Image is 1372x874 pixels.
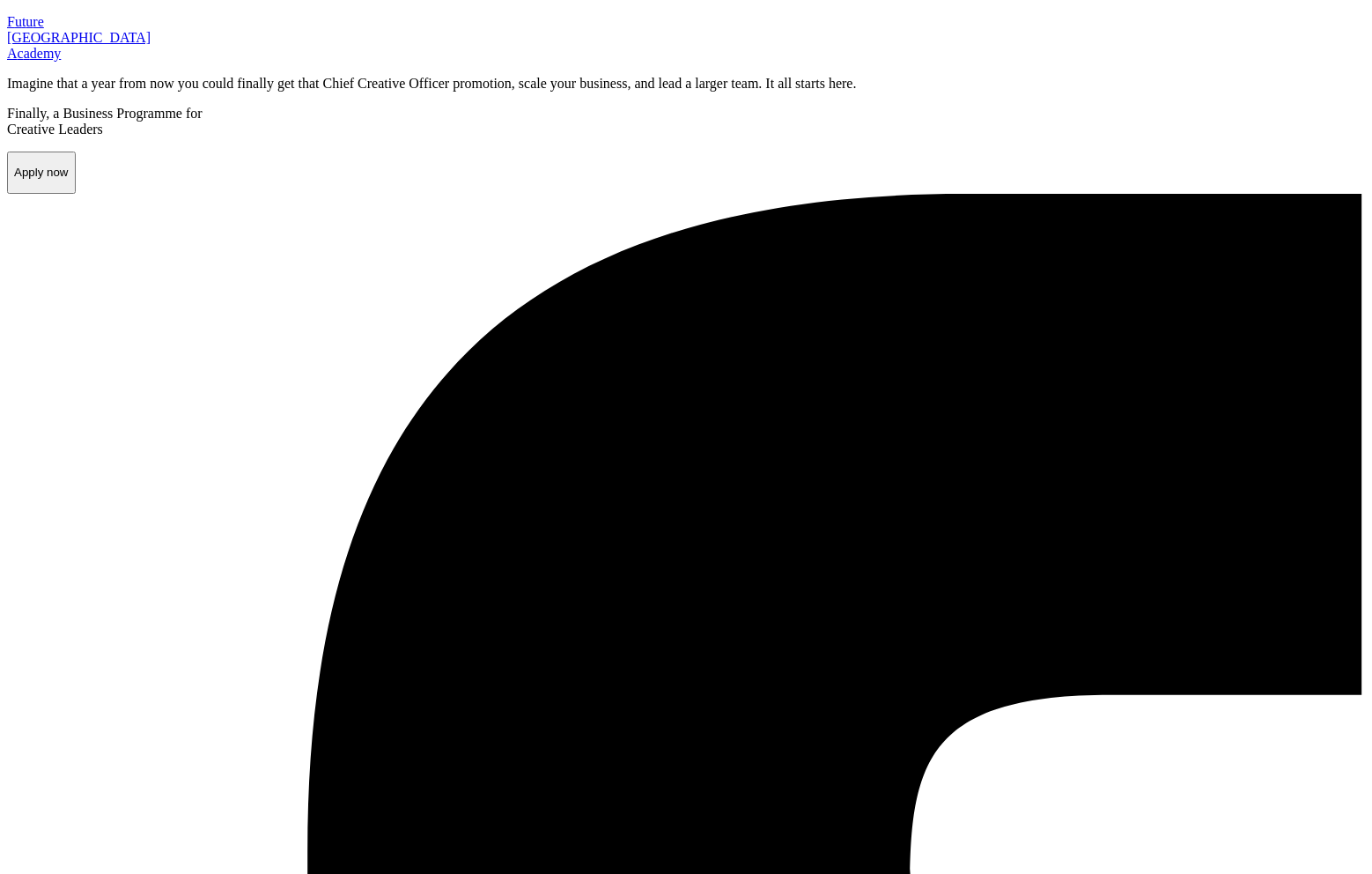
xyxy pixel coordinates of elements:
[7,76,1365,92] p: Imagine that a year from now you could finally get that Chief Creative Officer promotion, scale y...
[24,46,30,61] span: a
[7,14,1365,62] a: Future[GEOGRAPHIC_DATA]Academy
[7,152,76,194] button: Apply now
[15,14,22,29] span: u
[7,46,18,61] span: A
[7,106,1365,137] p: Finally, a Business Programme for Creative Leaders
[7,14,1365,62] p: F t re [GEOGRAPHIC_DATA] c demy
[26,14,33,29] span: u
[14,166,69,179] p: Apply now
